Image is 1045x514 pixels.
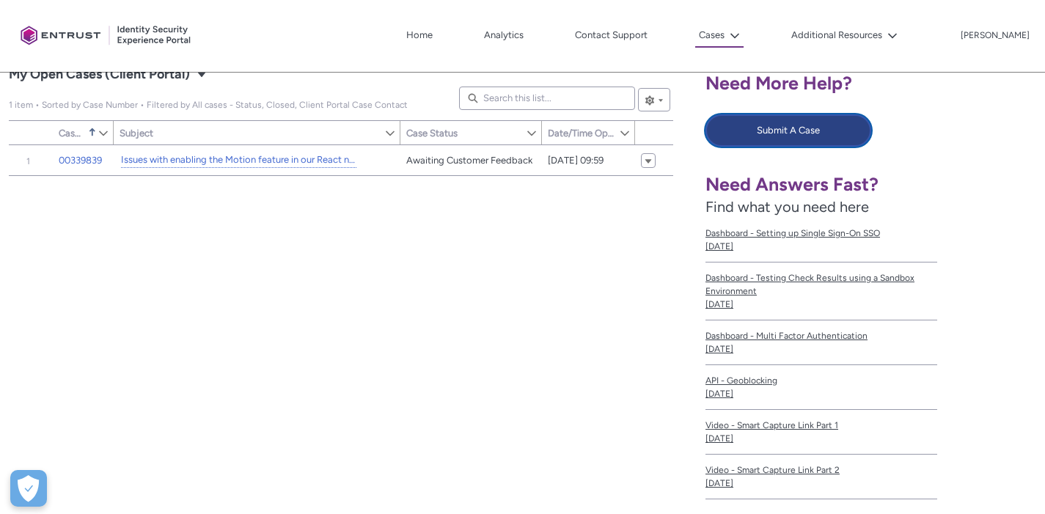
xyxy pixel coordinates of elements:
[59,153,102,168] a: 00339839
[638,88,670,111] button: List View Controls
[705,389,733,399] lightning-formatted-date-time: [DATE]
[571,24,651,46] a: Contact Support
[788,24,901,46] button: Additional Resources
[400,121,526,144] a: Case Status
[705,410,937,455] a: Video - Smart Capture Link Part 1[DATE]
[59,128,85,139] span: Case Number
[705,463,937,477] span: Video - Smart Capture Link Part 2
[705,344,733,354] lightning-formatted-date-time: [DATE]
[542,121,619,144] a: Date/Time Opened
[480,24,527,46] a: Analytics, opens in new tab
[459,87,635,110] input: Search this list...
[403,24,436,46] a: Home
[193,65,210,83] button: Select a List View: Cases
[705,374,937,387] span: API - Geoblocking
[121,153,356,168] a: Issues with enabling the Motion feature in our React native app
[705,114,871,147] button: Submit A Case
[705,262,937,320] a: Dashboard - Testing Check Results using a Sandbox Environment[DATE]
[9,63,190,87] span: My Open Cases (Client Portal)
[705,478,733,488] lightning-formatted-date-time: [DATE]
[705,173,937,196] h1: Need Answers Fast?
[705,218,937,262] a: Dashboard - Setting up Single Sign-On SSO[DATE]
[705,241,733,252] lightning-formatted-date-time: [DATE]
[705,455,937,499] a: Video - Smart Capture Link Part 2[DATE]
[705,72,852,94] span: Need More Help?
[548,153,604,168] span: [DATE] 09:59
[53,121,98,144] a: Case Number
[695,24,744,48] button: Cases
[10,470,47,507] button: Open Preferences
[705,271,937,298] span: Dashboard - Testing Check Results using a Sandbox Environment
[705,365,937,410] a: API - Geoblocking[DATE]
[705,227,937,240] span: Dashboard - Setting up Single Sign-On SSO
[705,320,937,365] a: Dashboard - Multi Factor Authentication[DATE]
[705,329,937,342] span: Dashboard - Multi Factor Authentication
[406,153,532,168] span: Awaiting Customer Feedback
[705,419,937,432] span: Video - Smart Capture Link Part 1
[960,27,1030,42] button: User Profile irene
[9,145,673,176] table: My Open Cases (Client Portal)
[961,31,1030,41] p: [PERSON_NAME]
[705,198,869,216] span: Find what you need here
[10,470,47,507] div: Cookie Preferences
[705,433,733,444] lightning-formatted-date-time: [DATE]
[9,100,408,110] span: My Open Cases (Client Portal)
[705,299,733,309] lightning-formatted-date-time: [DATE]
[114,121,384,144] a: Subject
